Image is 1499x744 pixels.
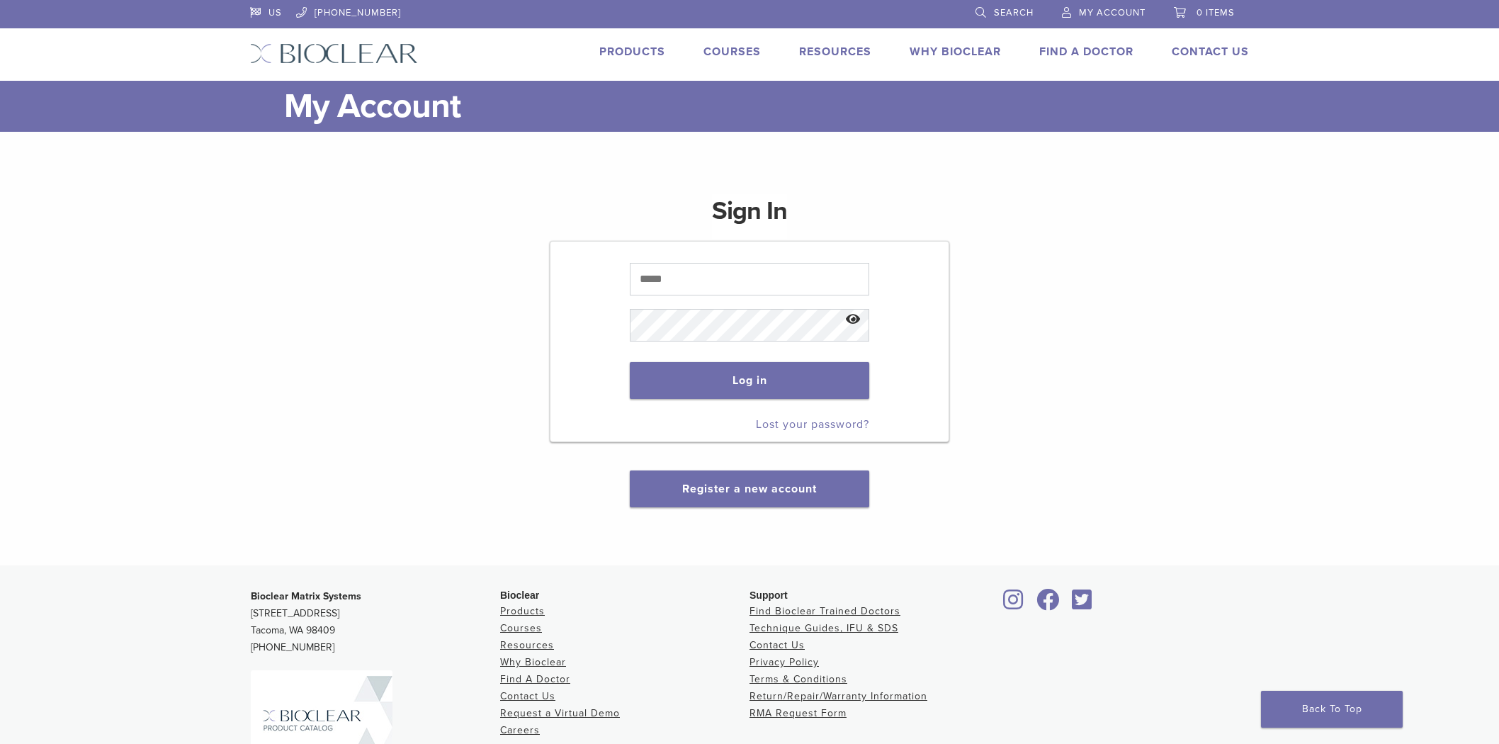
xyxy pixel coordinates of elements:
a: Request a Virtual Demo [500,707,620,719]
span: Bioclear [500,590,539,601]
h1: Sign In [712,194,787,239]
a: Products [599,45,665,59]
a: Privacy Policy [749,656,819,668]
a: Resources [500,639,554,651]
a: Back To Top [1261,691,1403,728]
a: Why Bioclear [910,45,1001,59]
strong: Bioclear Matrix Systems [251,590,361,602]
a: Terms & Conditions [749,673,847,685]
a: Find A Doctor [1039,45,1133,59]
span: Support [749,590,788,601]
a: Resources [799,45,871,59]
a: Find A Doctor [500,673,570,685]
img: Bioclear [250,43,418,64]
a: Lost your password? [756,417,869,432]
a: Products [500,605,545,617]
a: Return/Repair/Warranty Information [749,690,927,702]
a: Contact Us [1172,45,1249,59]
a: Bioclear [999,597,1029,611]
a: Find Bioclear Trained Doctors [749,605,900,617]
button: Show password [838,302,869,338]
button: Log in [630,362,869,399]
a: Courses [500,622,542,634]
a: Why Bioclear [500,656,566,668]
span: 0 items [1197,7,1235,18]
a: Contact Us [500,690,555,702]
a: Courses [703,45,761,59]
span: My Account [1079,7,1146,18]
h1: My Account [284,81,1249,132]
a: Bioclear [1067,597,1097,611]
a: Careers [500,724,540,736]
span: Search [994,7,1034,18]
a: Contact Us [749,639,805,651]
a: Bioclear [1031,597,1064,611]
a: Register a new account [682,482,817,496]
button: Register a new account [630,470,869,507]
a: RMA Request Form [749,707,847,719]
a: Technique Guides, IFU & SDS [749,622,898,634]
p: [STREET_ADDRESS] Tacoma, WA 98409 [PHONE_NUMBER] [251,588,500,656]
